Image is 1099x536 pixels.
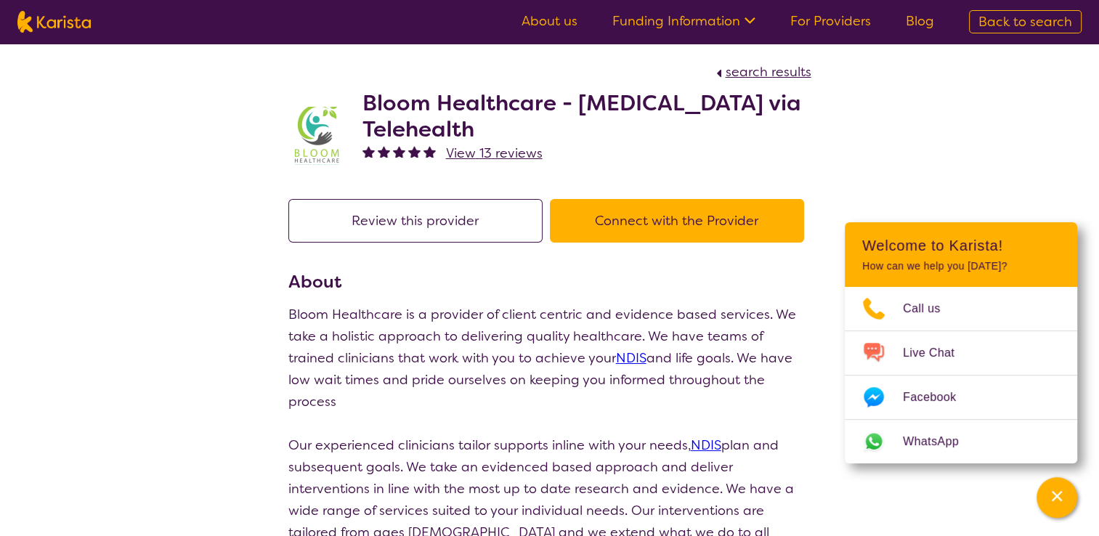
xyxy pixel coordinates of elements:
[903,342,972,364] span: Live Chat
[862,260,1060,272] p: How can we help you [DATE]?
[288,304,811,413] p: Bloom Healthcare is a provider of client centric and evidence based services. We take a holistic ...
[845,287,1077,463] ul: Choose channel
[17,11,91,33] img: Karista logo
[790,12,871,30] a: For Providers
[362,90,811,142] h2: Bloom Healthcare - [MEDICAL_DATA] via Telehealth
[446,145,543,162] span: View 13 reviews
[288,107,346,165] img: zwiibkx12ktnkwfsqv1p.jpg
[423,145,436,158] img: fullstar
[288,269,811,295] h3: About
[713,63,811,81] a: search results
[906,12,934,30] a: Blog
[1037,477,1077,518] button: Channel Menu
[903,431,976,452] span: WhatsApp
[726,63,811,81] span: search results
[550,212,811,230] a: Connect with the Provider
[288,212,550,230] a: Review this provider
[446,142,543,164] a: View 13 reviews
[903,386,973,408] span: Facebook
[393,145,405,158] img: fullstar
[978,13,1072,31] span: Back to search
[378,145,390,158] img: fullstar
[408,145,421,158] img: fullstar
[288,199,543,243] button: Review this provider
[612,12,755,30] a: Funding Information
[522,12,577,30] a: About us
[903,298,958,320] span: Call us
[362,145,375,158] img: fullstar
[550,199,804,243] button: Connect with the Provider
[616,349,646,367] a: NDIS
[969,10,1082,33] a: Back to search
[862,237,1060,254] h2: Welcome to Karista!
[845,222,1077,463] div: Channel Menu
[845,420,1077,463] a: Web link opens in a new tab.
[691,436,721,454] a: NDIS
